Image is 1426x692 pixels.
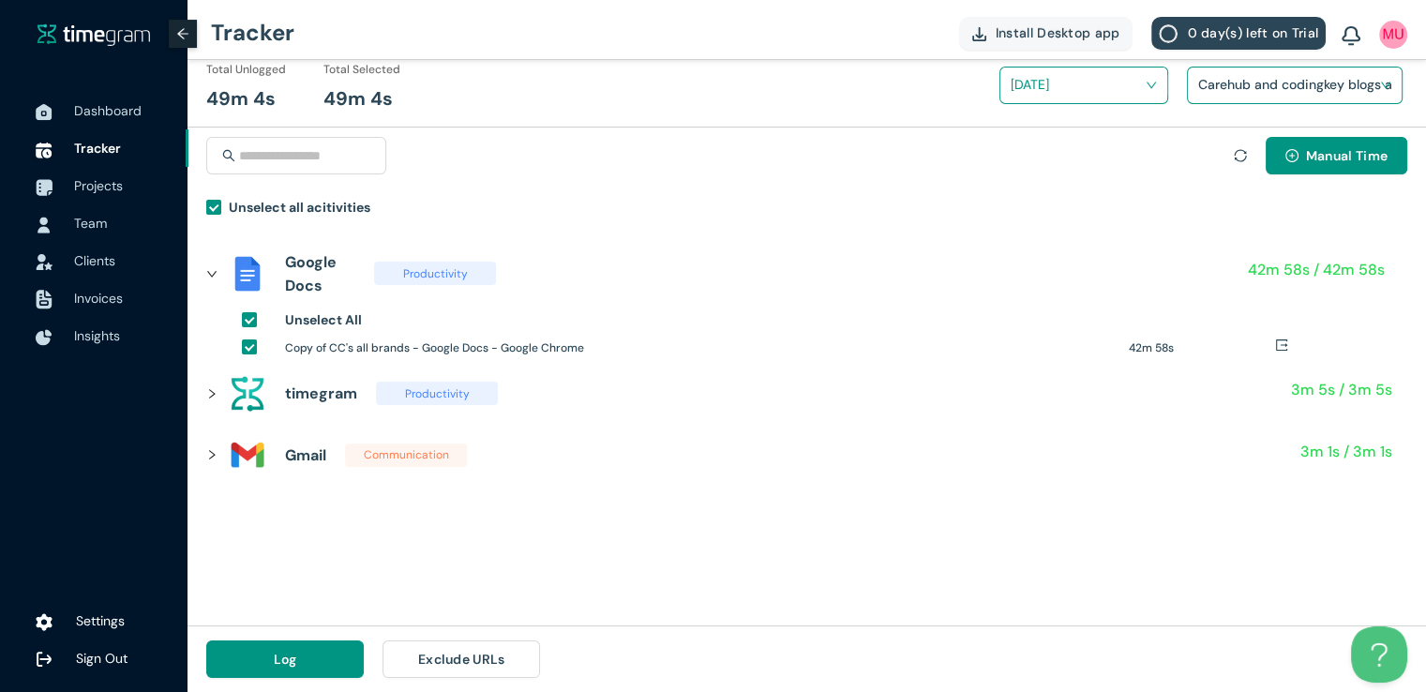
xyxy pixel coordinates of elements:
span: Dashboard [74,102,142,119]
img: UserIcon [36,217,53,233]
img: assets%2Ficons%2Fdocs_official.png [229,255,266,293]
h1: Tracker [211,5,294,61]
span: Communication [345,444,467,467]
span: Invoices [74,290,123,307]
iframe: Toggle Customer Support [1351,626,1407,683]
span: right [206,449,218,460]
h1: 3m 1s / 3m 1s [1300,440,1392,463]
h1: Total Unlogged [206,61,286,79]
img: DashboardIcon [36,104,53,121]
span: export [1275,338,1288,352]
h1: Google Docs [285,250,355,297]
img: InvoiceIcon [36,290,53,309]
span: Productivity [374,262,496,285]
button: Install Desktop app [959,17,1133,50]
span: Insights [74,327,120,344]
img: timegram [38,23,150,45]
span: search [222,149,235,162]
img: TimeTrackerIcon [36,142,53,158]
img: UserIcon [1379,21,1407,49]
span: Productivity [376,382,498,405]
span: 0 day(s) left on Trial [1187,23,1318,43]
h1: 3m 5s / 3m 5s [1291,378,1392,401]
span: Clients [74,252,115,269]
img: assets%2Ficons%2Ftg.png [229,375,266,413]
h1: Total Selected [323,61,400,79]
h1: Copy of CC's all brands - Google Docs - Google Chrome [285,339,1115,357]
h1: timegram [285,382,357,405]
img: InvoiceIcon [36,254,53,270]
h1: 49m 4s [206,84,276,113]
h1: 49m 4s [323,84,393,113]
span: Exclude URLs [418,649,505,669]
img: ProjectIcon [36,179,53,196]
img: InsightsIcon [36,329,53,346]
span: Settings [76,612,125,629]
button: 0 day(s) left on Trial [1151,17,1326,50]
span: Tracker [74,140,121,157]
span: Projects [74,177,123,194]
button: Exclude URLs [383,640,540,678]
h1: 42m 58s / 42m 58s [1248,258,1385,281]
span: plus-circle [1285,149,1298,164]
span: Team [74,215,107,232]
img: settings.78e04af822cf15d41b38c81147b09f22.svg [36,612,53,631]
h1: 42m 58s [1129,339,1275,357]
span: Manual Time [1306,145,1388,166]
h1: Unselect All [285,309,362,330]
span: Sign Out [76,650,128,667]
span: right [206,388,218,399]
span: Install Desktop app [996,23,1120,43]
button: plus-circleManual Time [1266,137,1407,174]
span: sync [1234,149,1247,162]
img: BellIcon [1342,26,1360,47]
a: timegram [38,23,150,46]
button: Log [206,640,364,678]
img: logOut.ca60ddd252d7bab9102ea2608abe0238.svg [36,651,53,668]
span: right [206,268,218,279]
span: arrow-left [176,27,189,40]
h1: Unselect all acitivities [229,197,370,218]
span: Log [274,649,297,669]
h1: Gmail [285,444,326,467]
img: assets%2Ficons%2Ficons8-gmail-240.png [229,436,266,474]
h1: Carehub and codingkey blogs and socials [1198,70,1418,98]
img: DownloadApp [972,27,986,41]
